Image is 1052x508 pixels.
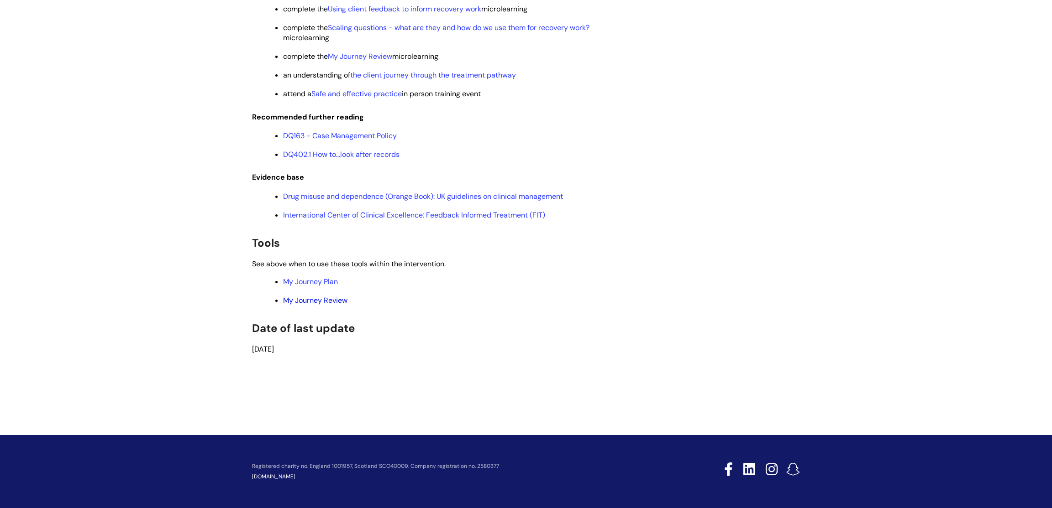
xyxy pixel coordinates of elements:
[283,70,518,80] span: an understanding of
[252,463,659,469] p: Registered charity no. England 1001957, Scotland SCO40009. Company registration no. 2580377
[283,192,563,201] a: Drug misuse and dependence (Orange Book): UK guidelines on clinical management
[283,131,397,140] a: DQ163 - Case Management Policy
[283,89,481,98] span: attend a in person training event
[283,277,338,286] a: My Journey Plan
[283,295,347,305] a: My Journey Review
[252,112,364,122] span: Recommended further reading
[252,321,355,335] span: Date of last update
[328,4,481,14] a: Using client feedback to inform recovery work
[283,150,400,159] a: DQ402.1 How to…look after records
[328,52,392,61] a: My Journey Review
[350,70,516,80] a: the client journey through the treatment pathway
[283,23,589,42] span: complete the microlearning
[283,210,545,220] a: International Center of Clinical Excellence: Feedback Informed Treatment (FIT)
[252,236,280,250] span: Tools
[252,172,304,182] span: Evidence base
[283,52,438,61] span: complete the microlearning
[252,473,295,480] a: [DOMAIN_NAME]
[311,89,402,98] a: Safe and effective practice
[283,4,527,14] span: complete the microlearning
[252,344,274,354] span: [DATE]
[252,259,446,269] span: See above when to use these tools within the intervention.
[328,23,589,32] a: Scaling questions - what are they and how do we use them for recovery work?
